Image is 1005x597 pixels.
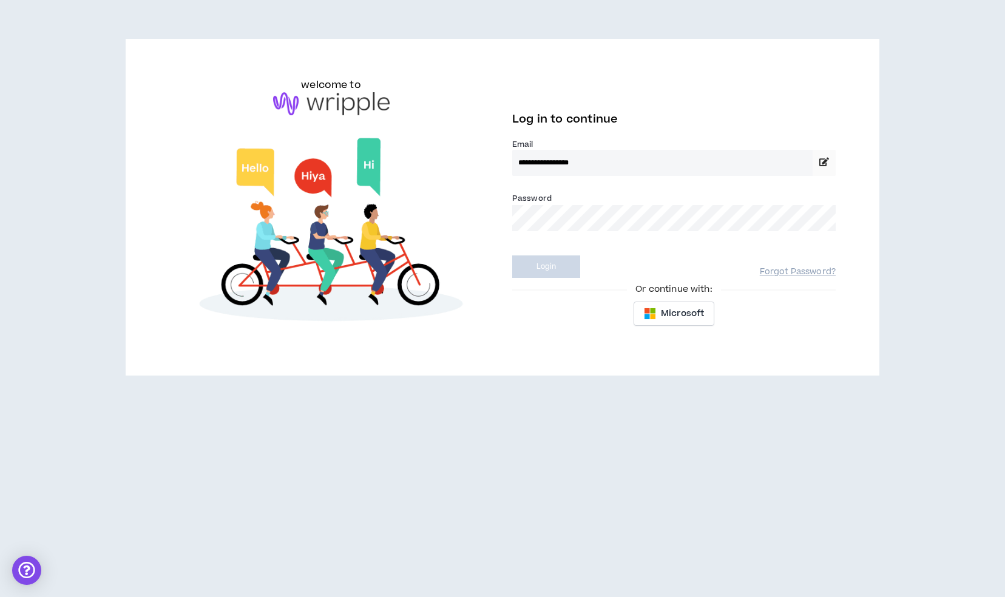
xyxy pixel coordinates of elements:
[301,78,361,92] h6: welcome to
[512,139,836,150] label: Email
[661,307,704,320] span: Microsoft
[12,556,41,585] div: Open Intercom Messenger
[273,92,390,115] img: logo-brand.png
[512,112,618,127] span: Log in to continue
[634,302,714,326] button: Microsoft
[512,193,552,204] label: Password
[627,283,720,296] span: Or continue with:
[169,127,493,337] img: Welcome to Wripple
[760,266,836,278] a: Forgot Password?
[512,255,580,278] button: Login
